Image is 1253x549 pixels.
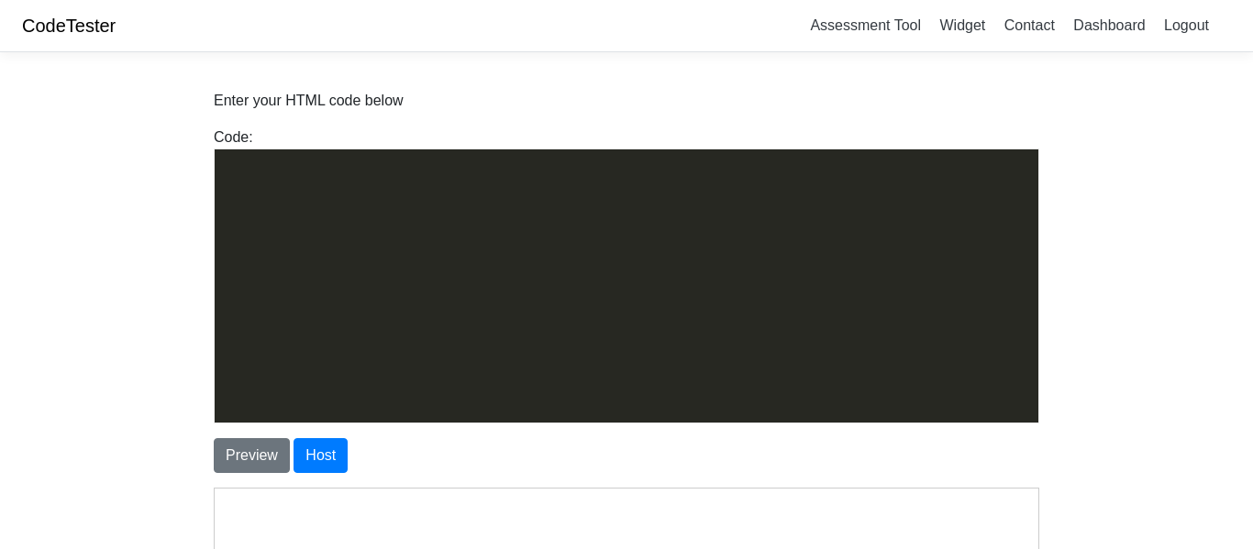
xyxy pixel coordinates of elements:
a: Contact [997,10,1062,40]
a: Widget [932,10,992,40]
div: Code: [200,126,1053,423]
a: Logout [1157,10,1216,40]
a: Assessment Tool [803,10,928,40]
p: Enter your HTML code below [214,90,1039,112]
button: Preview [214,438,290,473]
button: Host [294,438,348,473]
a: Dashboard [1066,10,1152,40]
a: CodeTester [22,16,116,36]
